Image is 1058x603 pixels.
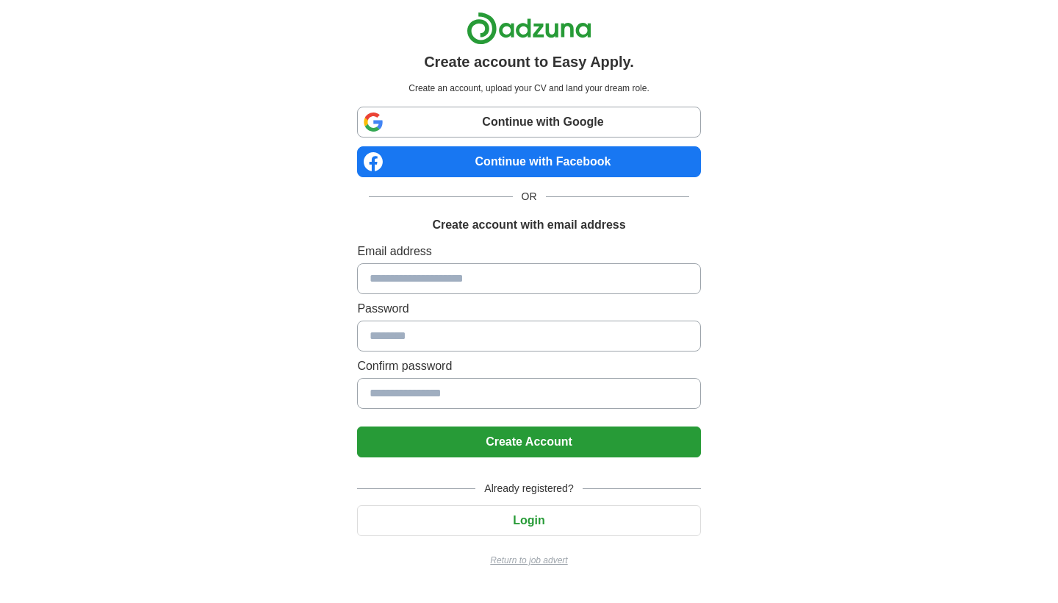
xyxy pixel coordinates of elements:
span: OR [513,189,546,204]
img: Adzuna logo [467,12,591,45]
button: Create Account [357,427,700,457]
a: Return to job advert [357,554,700,567]
a: Continue with Google [357,107,700,138]
p: Create an account, upload your CV and land your dream role. [360,82,697,95]
h1: Create account to Easy Apply. [424,51,634,73]
a: Login [357,514,700,527]
label: Confirm password [357,357,700,375]
label: Password [357,300,700,318]
label: Email address [357,243,700,260]
span: Already registered? [475,481,582,496]
button: Login [357,505,700,536]
a: Continue with Facebook [357,146,700,177]
h1: Create account with email address [432,216,625,234]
